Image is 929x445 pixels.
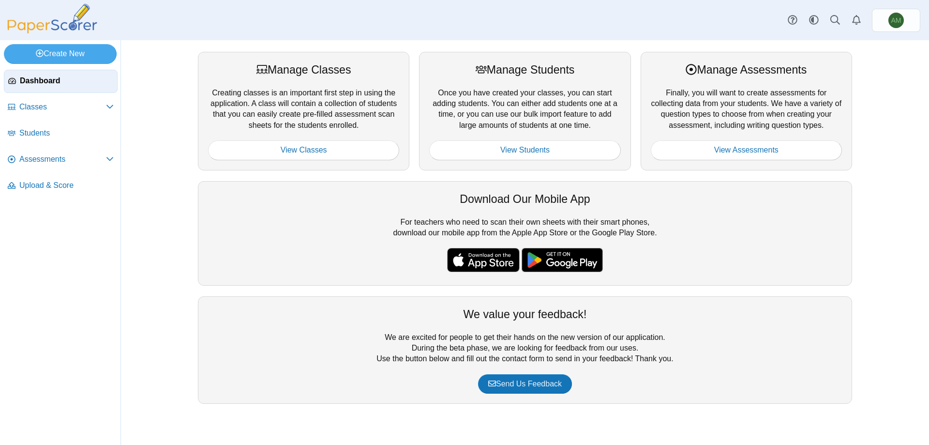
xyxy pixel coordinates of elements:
[4,44,117,63] a: Create New
[198,181,852,286] div: For teachers who need to scan their own sheets with their smart phones, download our mobile app f...
[208,62,399,77] div: Manage Classes
[4,122,118,145] a: Students
[4,174,118,198] a: Upload & Score
[19,180,114,191] span: Upload & Score
[4,4,101,33] img: PaperScorer
[4,96,118,119] a: Classes
[522,248,603,272] img: google-play-badge.png
[19,128,114,138] span: Students
[888,13,904,28] span: Ashley Mercer
[198,52,409,170] div: Creating classes is an important first step in using the application. A class will contain a coll...
[641,52,852,170] div: Finally, you will want to create assessments for collecting data from your students. We have a va...
[19,154,106,165] span: Assessments
[478,374,572,394] a: Send Us Feedback
[447,248,520,272] img: apple-store-badge.svg
[651,140,842,160] a: View Assessments
[4,148,118,171] a: Assessments
[846,10,867,31] a: Alerts
[198,296,852,404] div: We are excited for people to get their hands on the new version of our application. During the be...
[208,140,399,160] a: View Classes
[4,27,101,35] a: PaperScorer
[429,62,620,77] div: Manage Students
[891,17,901,24] span: Ashley Mercer
[872,9,920,32] a: Ashley Mercer
[429,140,620,160] a: View Students
[19,102,106,112] span: Classes
[419,52,630,170] div: Once you have created your classes, you can start adding students. You can either add students on...
[488,380,562,388] span: Send Us Feedback
[20,76,113,86] span: Dashboard
[651,62,842,77] div: Manage Assessments
[208,191,842,207] div: Download Our Mobile App
[208,307,842,322] div: We value your feedback!
[4,70,118,93] a: Dashboard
